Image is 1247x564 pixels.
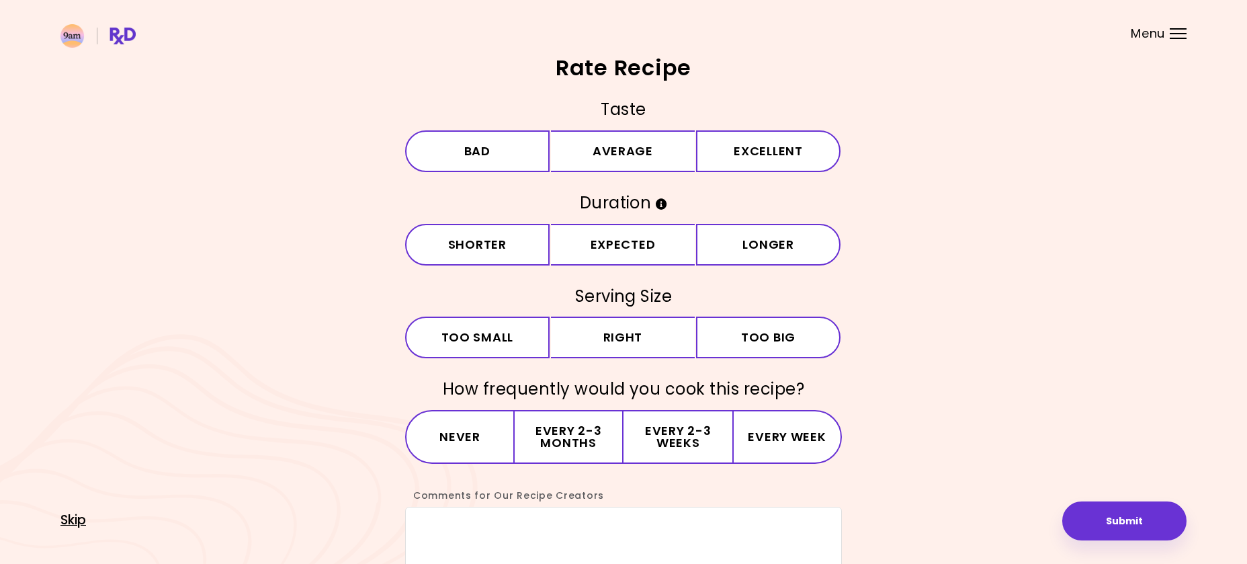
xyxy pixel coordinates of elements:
[623,410,732,464] button: Every 2-3 weeks
[656,198,667,210] i: Info
[696,130,841,172] button: Excellent
[60,513,86,528] button: Skip
[696,224,841,266] button: Longer
[741,331,795,344] span: Too big
[405,410,515,464] button: Never
[1062,501,1187,540] button: Submit
[405,130,550,172] button: Bad
[405,378,842,400] h3: How frequently would you cook this recipe?
[60,57,1187,79] h2: Rate Recipe
[441,331,513,344] span: Too small
[405,286,842,307] h3: Serving Size
[551,130,695,172] button: Average
[405,489,604,502] label: Comments for Our Recipe Creators
[515,410,623,464] button: Every 2-3 months
[405,99,842,120] h3: Taste
[551,224,695,266] button: Expected
[1131,28,1165,40] span: Menu
[732,410,842,464] button: Every week
[551,317,695,358] button: Right
[60,24,136,48] img: RxDiet
[405,317,550,358] button: Too small
[696,317,841,358] button: Too big
[405,224,550,266] button: Shorter
[405,192,842,214] h3: Duration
